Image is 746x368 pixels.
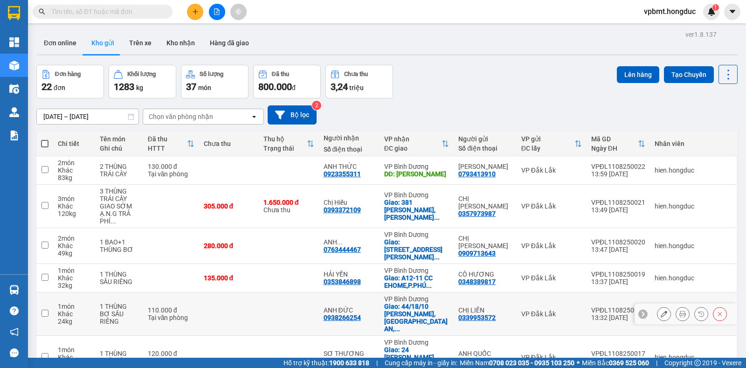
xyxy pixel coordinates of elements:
[9,131,19,140] img: solution-icon
[324,357,361,365] div: 0937839349
[109,65,176,98] button: Khối lượng1283kg
[325,65,393,98] button: Chưa thu3,24 triệu
[58,274,90,282] div: Khác
[114,81,134,92] span: 1283
[591,246,645,253] div: 13:47 [DATE]
[148,314,194,321] div: Tại văn phòng
[324,278,361,285] div: 0353846898
[259,132,319,156] th: Toggle SortBy
[283,358,369,368] span: Hỗ trợ kỹ thuật:
[656,358,657,368] span: |
[591,350,645,357] div: VPĐL1108250017
[324,134,375,142] div: Người nhận
[204,274,255,282] div: 135.000 đ
[384,170,449,178] div: DĐ: KHO HỒNG ĐỨC
[9,285,19,295] img: warehouse-icon
[148,145,187,152] div: HTTT
[250,113,258,120] svg: open
[58,267,90,274] div: 1 món
[384,303,449,333] div: Giao: 44/18/10 NGÔ THỊ NHẬM, DĨ AN, HCM
[385,358,457,368] span: Cung cấp máy in - giấy in:
[460,358,574,368] span: Miền Nam
[58,310,90,318] div: Khác
[51,7,161,17] input: Tìm tên, số ĐT hoặc mã đơn
[434,214,440,221] span: ...
[458,170,496,178] div: 0793413910
[58,140,90,147] div: Chi tiết
[100,350,138,365] div: 1 THÙNG TRÁI CÂY
[591,314,645,321] div: 13:32 [DATE]
[258,81,292,92] span: 800.000
[181,65,249,98] button: Số lượng37món
[200,71,223,77] div: Số lượng
[100,163,138,178] div: 2 THÙNG TRÁI CÂY
[591,306,645,314] div: VPĐL1108250018
[664,66,714,83] button: Tạo Chuyến
[143,132,199,156] th: Toggle SortBy
[384,339,449,346] div: VP Bình Dương
[324,206,361,214] div: 0393372109
[54,84,65,91] span: đơn
[58,174,90,181] div: 83 kg
[209,4,225,20] button: file-add
[458,250,496,257] div: 0909713643
[202,32,256,54] button: Hàng đã giao
[10,348,19,357] span: message
[384,135,442,143] div: VP nhận
[521,274,582,282] div: VP Đắk Lắk
[263,135,307,143] div: Thu hộ
[148,163,194,170] div: 130.000 đ
[253,65,321,98] button: Đã thu800.000đ
[37,109,138,124] input: Select a date range.
[263,199,314,214] div: Chưa thu
[712,4,719,11] sup: 1
[458,135,512,143] div: Người gửi
[384,295,449,303] div: VP Bình Dương
[235,8,242,15] span: aim
[458,163,512,170] div: ANH HUY
[591,145,638,152] div: Ngày ĐH
[324,146,375,153] div: Số điện thoại
[9,107,19,117] img: warehouse-icon
[384,191,449,199] div: VP Bình Dương
[591,170,645,178] div: 13:59 [DATE]
[458,278,496,285] div: 0348389817
[458,271,512,278] div: CÔ HƯƠNG
[458,314,496,321] div: 0339953572
[10,327,19,336] span: notification
[204,202,255,210] div: 305.000 đ
[384,231,449,238] div: VP Bình Dương
[655,202,732,210] div: hien.hongduc
[655,274,732,282] div: hien.hongduc
[204,140,255,147] div: Chưa thu
[324,163,375,170] div: ANH THỨC
[655,140,732,147] div: Nhân viên
[458,145,512,152] div: Số điện thoại
[159,32,202,54] button: Kho nhận
[384,145,442,152] div: ĐC giao
[384,199,449,221] div: Giao: 381 NGUYỄN THỊ ĐẶNG, P TÂN THỚI HIỆP, Q 12, HCM
[657,307,671,321] div: Sửa đơn hàng
[58,195,90,202] div: 3 món
[58,202,90,210] div: Khác
[521,167,582,174] div: VP Đắk Lắk
[591,357,645,365] div: 12:24 [DATE]
[587,132,650,156] th: Toggle SortBy
[100,271,138,285] div: 1 THÙNG SẦU RIÊNG
[36,32,84,54] button: Đơn online
[724,4,740,20] button: caret-down
[636,6,703,17] span: vpbmt.hongduc
[517,132,587,156] th: Toggle SortBy
[458,306,512,314] div: CHỊ LIÊN
[58,167,90,174] div: Khác
[263,145,307,152] div: Trạng thái
[58,354,90,361] div: Khác
[324,306,375,314] div: ANH ĐỨC
[148,170,194,178] div: Tại văn phòng
[714,4,717,11] span: 1
[324,314,361,321] div: 0938266254
[230,4,247,20] button: aim
[192,8,199,15] span: plus
[111,217,116,225] span: ...
[707,7,716,16] img: icon-new-feature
